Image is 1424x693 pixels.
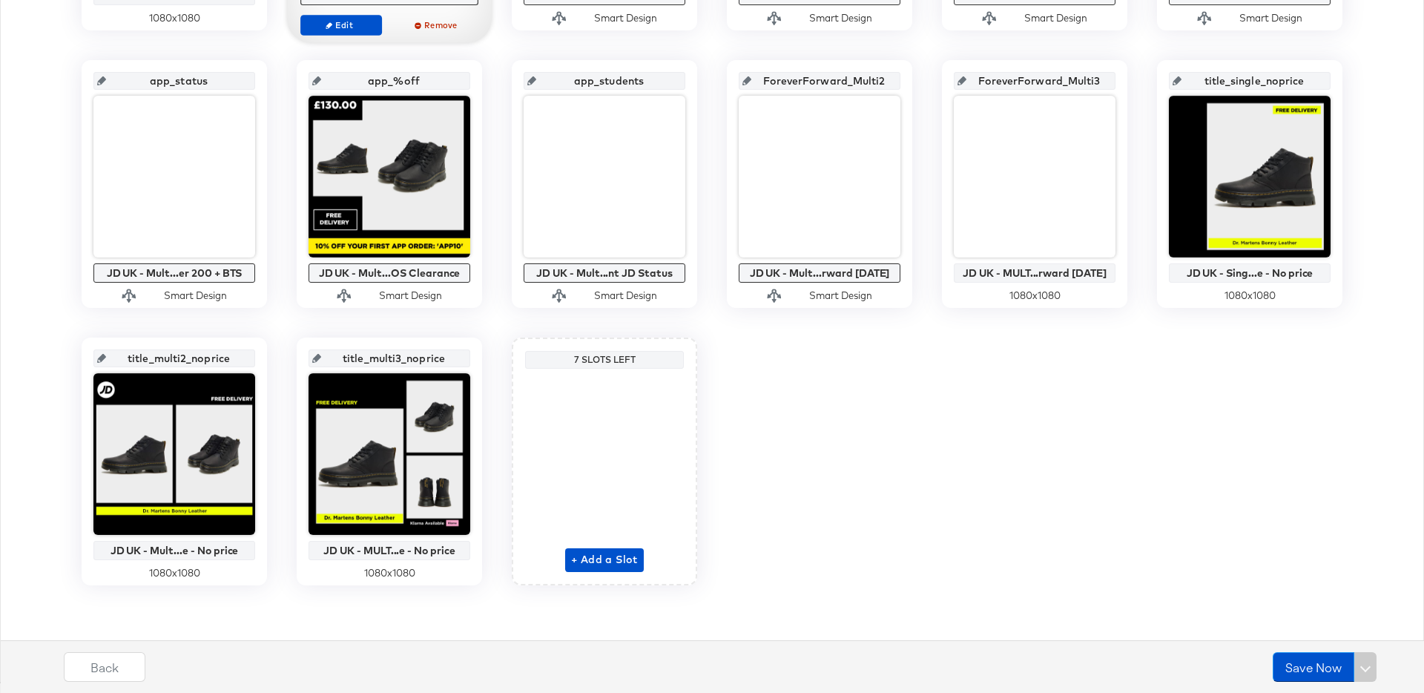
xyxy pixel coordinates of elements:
div: JD UK - Mult...rward [DATE] [742,267,897,279]
div: JD UK - Mult...e - No price [97,545,251,556]
span: Edit [307,19,375,30]
button: + Add a Slot [565,548,644,572]
div: 1080 x 1080 [954,289,1115,303]
button: Save Now [1273,652,1354,682]
button: Back [64,652,145,682]
div: Smart Design [809,289,872,303]
button: Edit [300,15,382,36]
div: Smart Design [1239,11,1302,25]
div: 1080 x 1080 [309,566,470,580]
div: JD UK - Mult...er 200 + BTS [97,267,251,279]
div: 1080 x 1080 [93,11,255,25]
div: Smart Design [1024,11,1087,25]
div: Smart Design [809,11,872,25]
div: 1080 x 1080 [93,566,255,580]
div: JD UK - Mult...OS Clearance [312,267,467,279]
span: Remove [403,19,472,30]
div: 1080 x 1080 [1169,289,1331,303]
div: JD UK - MULT...rward [DATE] [957,267,1112,279]
div: JD UK - Mult...nt JD Status [527,267,682,279]
div: Smart Design [594,289,657,303]
div: Smart Design [594,11,657,25]
div: JD UK - Sing...e - No price [1173,267,1327,279]
div: 7 Slots Left [529,354,680,366]
div: Smart Design [164,289,227,303]
button: Remove [397,15,478,36]
span: + Add a Slot [571,551,638,569]
div: JD UK - MULT...e - No price [312,545,467,556]
div: Smart Design [379,289,442,303]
